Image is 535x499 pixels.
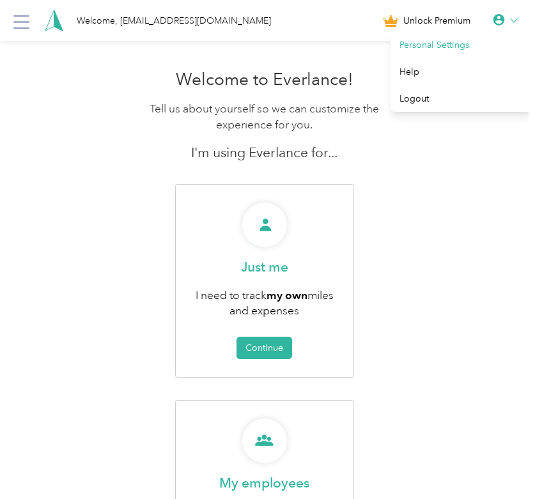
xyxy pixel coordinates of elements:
[391,31,534,58] div: Personal Settings
[236,337,292,359] button: Continue
[241,258,288,276] p: Just me
[132,101,397,132] p: Tell us about yourself so we can customize the experience for you.
[132,144,397,162] p: I'm using Everlance for...
[463,427,535,499] iframe: Everlance-gr Chat Button Frame
[391,58,534,85] div: Help
[196,288,334,318] span: I need to track miles and expenses
[267,288,307,302] b: my own
[132,70,397,90] h1: Welcome to Everlance!
[391,85,534,112] div: Logout
[77,14,271,27] div: Welcome, [EMAIL_ADDRESS][DOMAIN_NAME]
[219,474,309,492] p: My employees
